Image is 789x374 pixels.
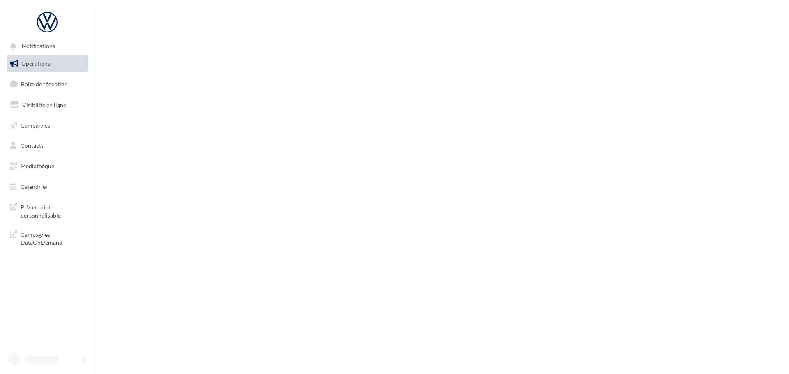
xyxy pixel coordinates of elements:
span: Notifications [22,43,55,50]
a: Contacts [5,137,90,154]
span: Boîte de réception [21,80,68,87]
a: Calendrier [5,178,90,195]
a: Opérations [5,55,90,72]
a: Visibilité en ligne [5,96,90,114]
a: Campagnes [5,117,90,134]
a: Médiathèque [5,158,90,175]
span: Médiathèque [21,163,54,170]
span: Campagnes DataOnDemand [21,229,85,247]
span: Campagnes [21,122,50,128]
span: Visibilité en ligne [22,101,66,108]
span: Contacts [21,142,44,149]
a: Boîte de réception [5,75,90,93]
a: PLV et print personnalisable [5,198,90,223]
span: Opérations [21,60,50,67]
a: Campagnes DataOnDemand [5,226,90,250]
span: Calendrier [21,183,48,190]
span: PLV et print personnalisable [21,202,85,219]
